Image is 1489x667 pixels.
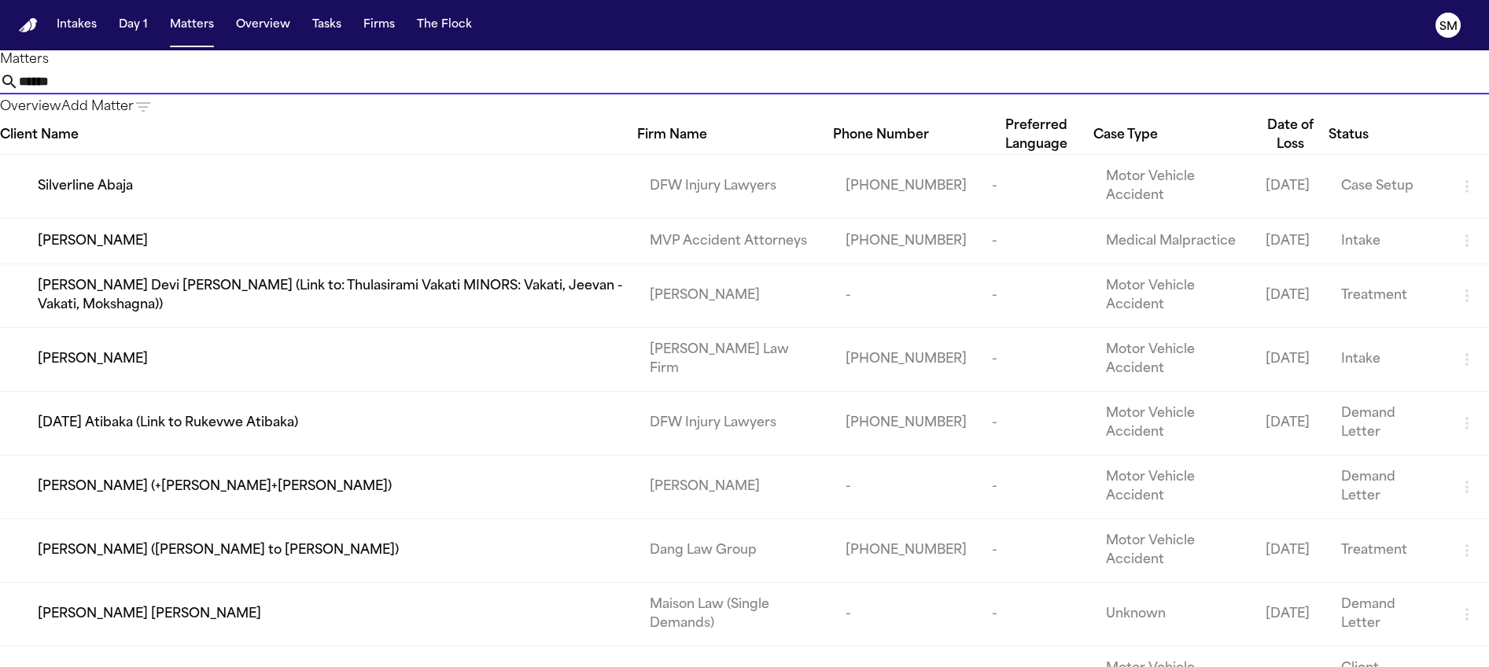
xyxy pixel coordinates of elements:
[979,391,1093,455] td: -
[979,263,1093,327] td: -
[357,11,401,39] button: Firms
[1253,219,1329,263] td: [DATE]
[1093,582,1253,646] td: Unknown
[637,126,833,145] div: Firm Name
[38,277,625,315] span: [PERSON_NAME] Devi [PERSON_NAME] (Link to: Thulasirami Vakati MINORS: Vakati, Jeevan - Vakati, Mo...
[19,18,38,33] a: Home
[1253,327,1329,391] td: [DATE]
[38,414,298,433] span: [DATE] Atibaka (Link to Rukevwe Atibaka)
[1093,126,1253,145] div: Case Type
[411,11,478,39] button: The Flock
[637,455,833,518] td: [PERSON_NAME]
[1329,327,1445,391] td: Intake
[637,391,833,455] td: DFW Injury Lawyers
[1093,391,1253,455] td: Motor Vehicle Accident
[833,582,979,646] td: -
[1329,219,1445,263] td: Intake
[979,582,1093,646] td: -
[1329,263,1445,327] td: Treatment
[1329,582,1445,646] td: Demand Letter
[979,116,1093,154] div: Preferred Language
[833,126,979,145] div: Phone Number
[50,11,103,39] button: Intakes
[38,177,133,196] span: Silverline Abaja
[230,11,297,39] button: Overview
[979,455,1093,518] td: -
[38,232,148,251] span: [PERSON_NAME]
[637,582,833,646] td: Maison Law (Single Demands)
[1253,582,1329,646] td: [DATE]
[306,11,348,39] button: Tasks
[38,350,148,369] span: [PERSON_NAME]
[833,263,979,327] td: -
[19,18,38,33] img: Finch Logo
[1093,263,1253,327] td: Motor Vehicle Accident
[979,155,1093,219] td: -
[979,518,1093,582] td: -
[164,11,220,39] button: Matters
[637,327,833,391] td: [PERSON_NAME] Law Firm
[979,327,1093,391] td: -
[979,219,1093,263] td: -
[637,155,833,219] td: DFW Injury Lawyers
[1329,518,1445,582] td: Treatment
[1093,518,1253,582] td: Motor Vehicle Accident
[833,391,979,455] td: [PHONE_NUMBER]
[1253,155,1329,219] td: [DATE]
[38,477,392,496] span: [PERSON_NAME] (+[PERSON_NAME]+[PERSON_NAME])
[1329,126,1445,145] div: Status
[1329,455,1445,518] td: Demand Letter
[1093,219,1253,263] td: Medical Malpractice
[1253,518,1329,582] td: [DATE]
[833,327,979,391] td: [PHONE_NUMBER]
[1093,327,1253,391] td: Motor Vehicle Accident
[112,11,154,39] button: Day 1
[637,263,833,327] td: [PERSON_NAME]
[637,518,833,582] td: Dang Law Group
[38,605,261,624] span: [PERSON_NAME] [PERSON_NAME]
[1329,155,1445,219] td: Case Setup
[1329,391,1445,455] td: Demand Letter
[833,518,979,582] td: [PHONE_NUMBER]
[833,155,979,219] td: [PHONE_NUMBER]
[1093,155,1253,219] td: Motor Vehicle Accident
[1253,263,1329,327] td: [DATE]
[38,541,399,560] span: [PERSON_NAME] ([PERSON_NAME] to [PERSON_NAME])
[1253,391,1329,455] td: [DATE]
[833,219,979,263] td: [PHONE_NUMBER]
[61,98,134,116] button: Add Matter
[1253,116,1329,154] div: Date of Loss
[1093,455,1253,518] td: Motor Vehicle Accident
[637,219,833,263] td: MVP Accident Attorneys
[833,455,979,518] td: -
